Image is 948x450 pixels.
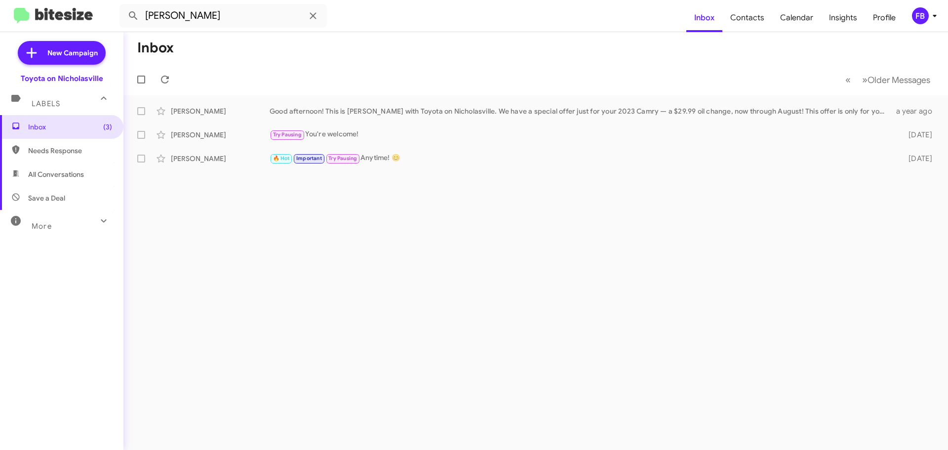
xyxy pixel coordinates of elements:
[270,153,893,164] div: Anytime! 😊
[845,74,851,86] span: «
[28,146,112,156] span: Needs Response
[912,7,929,24] div: FB
[119,4,327,28] input: Search
[893,154,940,164] div: [DATE]
[273,131,302,138] span: Try Pausing
[47,48,98,58] span: New Campaign
[28,122,112,132] span: Inbox
[32,222,52,231] span: More
[904,7,937,24] button: FB
[171,154,270,164] div: [PERSON_NAME]
[893,106,940,116] div: a year ago
[296,155,322,162] span: Important
[865,3,904,32] a: Profile
[28,193,65,203] span: Save a Deal
[856,70,936,90] button: Next
[18,41,106,65] a: New Campaign
[103,122,112,132] span: (3)
[328,155,357,162] span: Try Pausing
[273,155,290,162] span: 🔥 Hot
[686,3,722,32] a: Inbox
[28,169,84,179] span: All Conversations
[21,74,103,83] div: Toyota on Nicholasville
[270,106,893,116] div: Good afternoon! This is [PERSON_NAME] with Toyota on Nicholasville. We have a special offer just ...
[722,3,772,32] a: Contacts
[171,106,270,116] div: [PERSON_NAME]
[137,40,174,56] h1: Inbox
[839,70,857,90] button: Previous
[840,70,936,90] nav: Page navigation example
[821,3,865,32] a: Insights
[893,130,940,140] div: [DATE]
[32,99,60,108] span: Labels
[868,75,930,85] span: Older Messages
[772,3,821,32] a: Calendar
[270,129,893,140] div: You're welcome!
[171,130,270,140] div: [PERSON_NAME]
[862,74,868,86] span: »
